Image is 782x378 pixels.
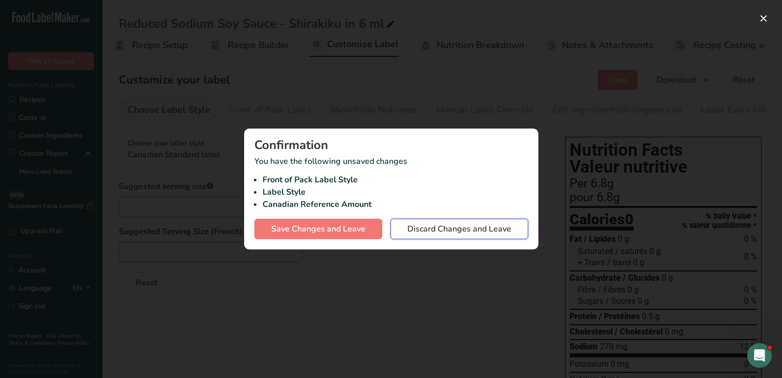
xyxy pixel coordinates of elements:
[263,186,528,198] li: Label Style
[271,223,365,235] span: Save Changes and Leave
[747,343,772,368] iframe: Intercom live chat
[407,223,511,235] span: Discard Changes and Leave
[263,174,528,186] li: Front of Pack Label Style
[254,139,528,151] div: Confirmation
[254,219,382,239] button: Save Changes and Leave
[390,219,528,239] button: Discard Changes and Leave
[254,155,528,211] p: You have the following unsaved changes
[263,198,528,211] li: Canadian Reference Amount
